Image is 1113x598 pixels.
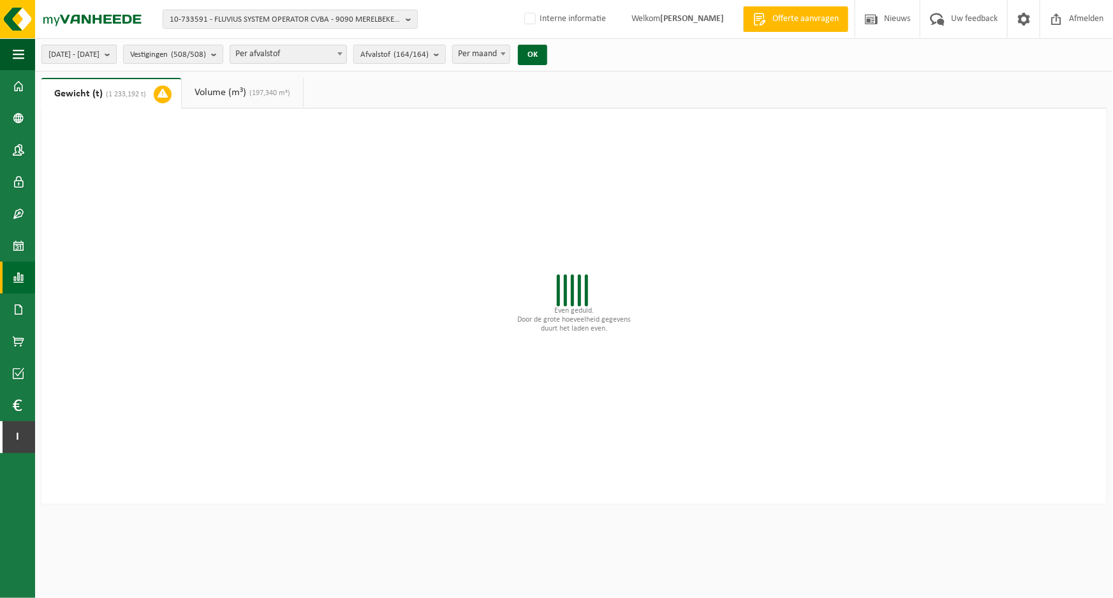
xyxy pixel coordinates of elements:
span: Per maand [452,45,510,64]
button: Afvalstof(164/164) [353,45,446,64]
button: 10-733591 - FLUVIUS SYSTEM OPERATOR CVBA - 9090 MERELBEKE-[GEOGRAPHIC_DATA], [STREET_ADDRESS] [163,10,418,29]
count: (164/164) [394,50,429,59]
a: Gewicht (t) [41,78,181,108]
count: (508/508) [171,50,206,59]
a: Offerte aanvragen [743,6,848,32]
span: Offerte aanvragen [769,13,842,26]
span: Per afvalstof [230,45,347,64]
span: Per maand [453,45,510,63]
span: Vestigingen [130,45,206,64]
span: Per afvalstof [230,45,346,63]
span: (197,340 m³) [246,89,290,97]
span: (1 233,192 t) [103,91,146,98]
label: Interne informatie [522,10,606,29]
button: Vestigingen(508/508) [123,45,223,64]
span: Afvalstof [360,45,429,64]
button: OK [518,45,547,65]
strong: [PERSON_NAME] [660,14,724,24]
span: 10-733591 - FLUVIUS SYSTEM OPERATOR CVBA - 9090 MERELBEKE-[GEOGRAPHIC_DATA], [STREET_ADDRESS] [170,10,401,29]
button: [DATE] - [DATE] [41,45,117,64]
span: I [13,421,22,453]
a: Volume (m³) [182,78,303,107]
span: [DATE] - [DATE] [48,45,100,64]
